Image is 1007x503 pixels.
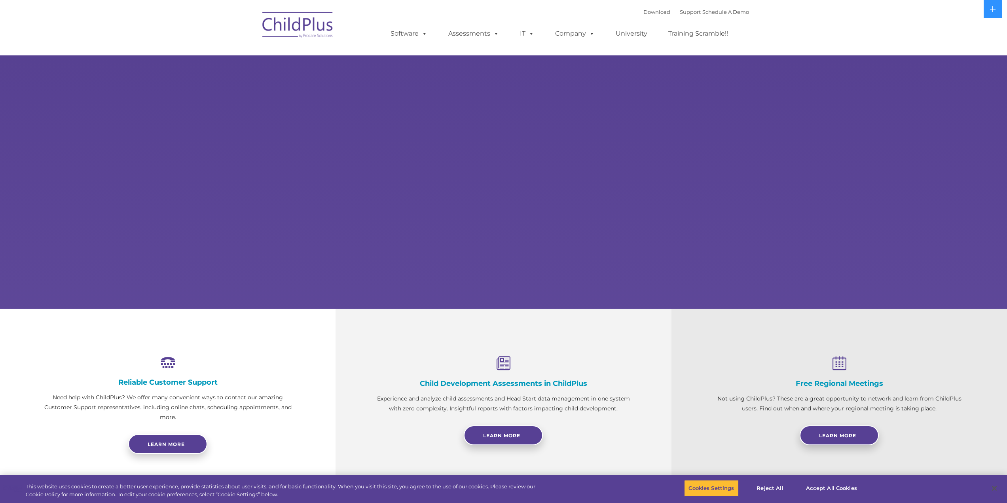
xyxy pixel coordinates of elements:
h4: Free Regional Meetings [711,379,967,388]
a: Learn More [800,425,879,445]
p: Not using ChildPlus? These are a great opportunity to network and learn from ChildPlus users. Fin... [711,394,967,414]
a: Software [383,26,435,42]
p: Need help with ChildPlus? We offer many convenient ways to contact our amazing Customer Support r... [40,393,296,422]
a: Support [680,9,701,15]
span: Learn More [819,433,856,438]
a: Assessments [440,26,507,42]
p: Experience and analyze child assessments and Head Start data management in one system with zero c... [375,394,632,414]
button: Reject All [745,480,795,497]
button: Close [986,480,1003,497]
a: Learn More [464,425,543,445]
h4: Reliable Customer Support [40,378,296,387]
a: IT [512,26,542,42]
span: Learn more [148,441,185,447]
img: ChildPlus by Procare Solutions [258,6,338,46]
a: Company [547,26,603,42]
a: Schedule A Demo [702,9,749,15]
h4: Child Development Assessments in ChildPlus [375,379,632,388]
a: Download [643,9,670,15]
a: Training Scramble!! [660,26,736,42]
span: Learn More [483,433,520,438]
button: Cookies Settings [684,480,738,497]
div: This website uses cookies to create a better user experience, provide statistics about user visit... [26,483,554,498]
a: Learn more [128,434,207,454]
font: | [643,9,749,15]
button: Accept All Cookies [802,480,861,497]
a: University [608,26,655,42]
